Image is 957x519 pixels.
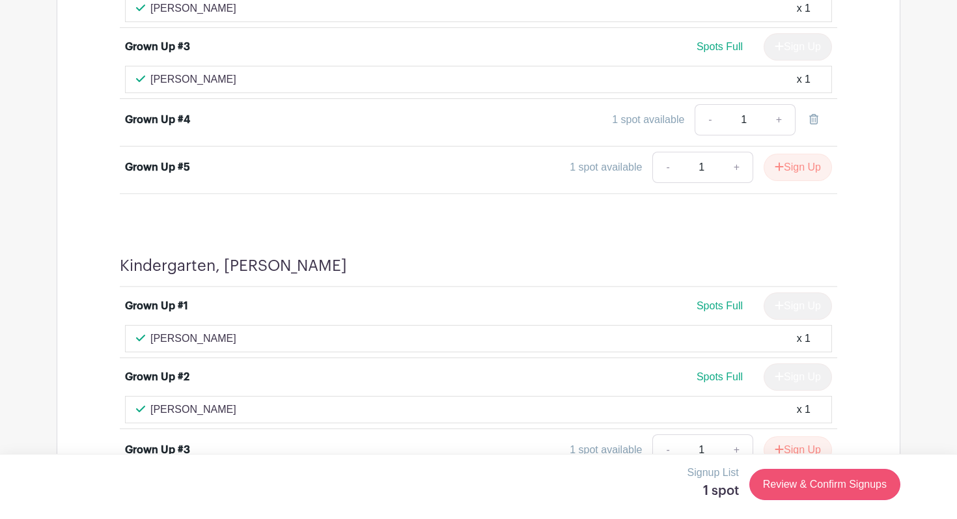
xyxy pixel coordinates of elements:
h5: 1 spot [687,483,739,499]
div: x 1 [797,1,811,16]
p: [PERSON_NAME] [150,72,236,87]
div: x 1 [797,72,811,87]
span: Spots Full [697,371,743,382]
div: x 1 [797,331,811,346]
div: Grown Up #4 [125,112,190,128]
p: [PERSON_NAME] [150,331,236,346]
div: Grown Up #5 [125,160,190,175]
a: + [763,104,796,135]
div: x 1 [797,402,811,417]
span: Spots Full [697,41,743,52]
p: Signup List [687,465,739,481]
div: 1 spot available [570,442,642,458]
a: - [652,152,682,183]
h4: Kindergarten, [PERSON_NAME] [120,257,347,275]
p: [PERSON_NAME] [150,402,236,417]
a: Review & Confirm Signups [749,469,900,500]
a: + [721,152,753,183]
span: Spots Full [697,300,743,311]
div: 1 spot available [570,160,642,175]
div: Grown Up #1 [125,298,188,314]
div: 1 spot available [612,112,684,128]
a: - [695,104,725,135]
button: Sign Up [764,154,832,181]
div: Grown Up #3 [125,442,190,458]
button: Sign Up [764,436,832,464]
a: + [721,434,753,466]
div: Grown Up #2 [125,369,189,385]
a: - [652,434,682,466]
div: Grown Up #3 [125,39,190,55]
p: [PERSON_NAME] [150,1,236,16]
